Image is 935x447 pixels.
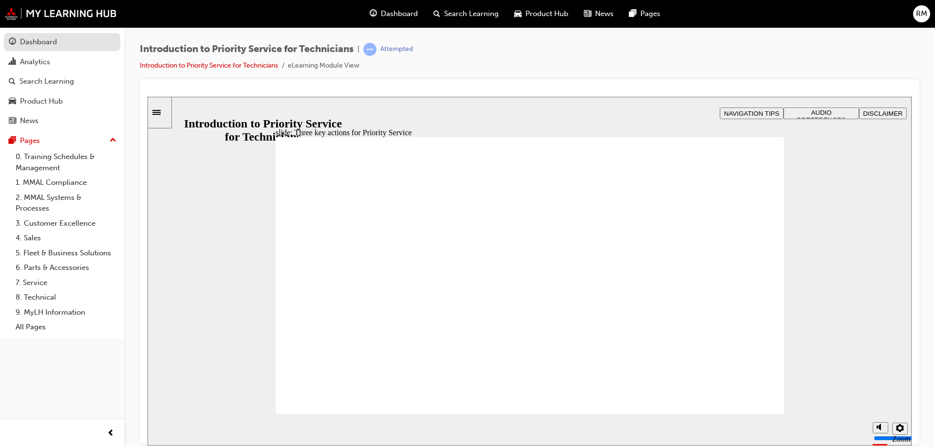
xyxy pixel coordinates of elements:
span: Product Hub [525,8,568,19]
div: Dashboard [20,36,57,48]
span: pages-icon [629,8,636,20]
a: 3. Customer Excellence [12,216,120,231]
span: prev-icon [107,428,114,440]
a: 9. MyLH Information [12,305,120,320]
a: 8. Technical [12,290,120,305]
button: RM [913,5,930,22]
a: Product Hub [4,92,120,110]
a: 7. Service [12,275,120,290]
a: 1. MMAL Compliance [12,175,120,190]
span: guage-icon [370,8,377,20]
span: Dashboard [381,8,418,19]
a: Introduction to Priority Service for Technicians [140,61,278,70]
a: News [4,112,120,130]
span: News [595,8,614,19]
button: AUDIO PREFERENCES [636,11,711,22]
div: Attempted [380,45,413,54]
button: DISCLAIMER [711,11,759,22]
a: Analytics [4,53,120,71]
a: Dashboard [4,33,120,51]
a: guage-iconDashboard [362,4,426,24]
a: 5. Fleet & Business Solutions [12,246,120,261]
a: All Pages [12,320,120,335]
a: 0. Training Schedules & Management [12,149,120,175]
a: 4. Sales [12,231,120,246]
span: learningRecordVerb_ATTEMPT-icon [363,43,376,56]
span: news-icon [584,8,591,20]
span: Pages [640,8,660,19]
button: NAVIGATION TIPS [572,11,636,22]
a: pages-iconPages [621,4,668,24]
div: News [20,115,38,126]
button: Pages [4,132,120,150]
span: chart-icon [9,58,16,67]
span: | [357,44,359,55]
div: Analytics [20,56,50,68]
span: RM [916,8,927,19]
span: car-icon [9,97,16,106]
a: 6. Parts & Accessories [12,260,120,275]
div: Search Learning [19,76,74,87]
span: AUDIO PREFERENCES [650,12,698,27]
a: car-iconProduct Hub [506,4,576,24]
a: news-iconNews [576,4,621,24]
span: up-icon [110,134,116,147]
span: search-icon [9,77,16,86]
span: NAVIGATION TIPS [577,13,632,20]
button: Settings [745,326,760,338]
a: search-iconSearch Learning [426,4,506,24]
input: volume [726,338,789,345]
div: Pages [20,135,40,146]
span: guage-icon [9,38,16,47]
button: DashboardAnalyticsSearch LearningProduct HubNews [4,31,120,132]
span: Introduction to Priority Service for Technicians [140,44,354,55]
img: mmal [5,7,117,20]
span: search-icon [433,8,440,20]
li: eLearning Module View [288,60,359,72]
div: Product Hub [20,96,63,107]
div: misc controls [720,317,759,349]
span: Search Learning [444,8,499,19]
a: 2. MMAL Systems & Processes [12,190,120,216]
span: news-icon [9,117,16,125]
span: DISCLAIMER [715,13,755,20]
label: Zoom to fit [745,338,763,364]
button: Mute (Ctrl+Alt+M) [725,325,741,337]
span: car-icon [514,8,522,20]
a: Search Learning [4,72,120,90]
span: pages-icon [9,137,16,145]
